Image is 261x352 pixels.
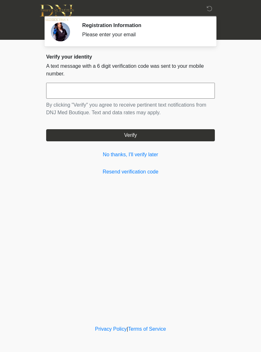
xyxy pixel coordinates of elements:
p: By clicking "Verify" you agree to receive pertinent text notifications from DNJ Med Boutique. Tex... [46,101,215,116]
img: Agent Avatar [51,22,70,41]
a: Privacy Policy [95,326,127,332]
div: Please enter your email [82,31,205,39]
a: | [127,326,128,332]
a: Resend verification code [46,168,215,176]
a: No thanks, I'll verify later [46,151,215,158]
button: Verify [46,129,215,141]
p: A text message with a 6 digit verification code was sent to your mobile number. [46,62,215,78]
img: DNJ Med Boutique Logo [40,5,74,21]
a: Terms of Service [128,326,166,332]
h2: Verify your identity [46,54,215,60]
